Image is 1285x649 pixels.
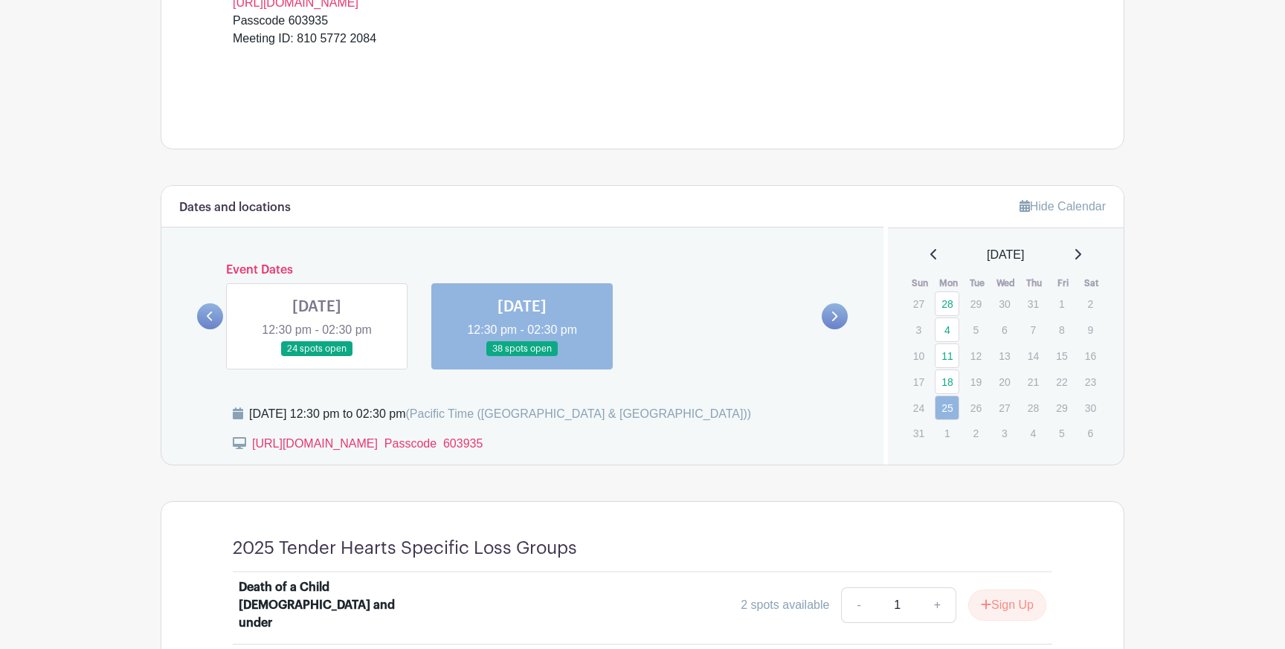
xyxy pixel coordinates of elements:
[1078,292,1103,315] p: 2
[919,587,956,623] a: +
[1021,318,1046,341] p: 7
[992,344,1017,367] p: 13
[223,263,822,277] h6: Event Dates
[906,344,931,367] p: 10
[992,292,1017,315] p: 30
[741,596,829,614] div: 2 spots available
[992,370,1017,393] p: 20
[934,276,963,291] th: Mon
[935,422,959,445] p: 1
[964,370,988,393] p: 19
[179,201,291,215] h6: Dates and locations
[992,396,1017,419] p: 27
[239,578,423,632] div: Death of a Child [DEMOGRAPHIC_DATA] and under
[841,587,875,623] a: -
[1049,344,1074,367] p: 15
[906,396,931,419] p: 24
[935,317,959,342] a: 4
[964,344,988,367] p: 12
[405,407,751,420] span: (Pacific Time ([GEOGRAPHIC_DATA] & [GEOGRAPHIC_DATA]))
[906,422,931,445] p: 31
[1049,370,1074,393] p: 22
[233,537,577,559] h4: 2025 Tender Hearts Specific Loss Groups
[1049,396,1074,419] p: 29
[1049,318,1074,341] p: 8
[935,369,959,394] a: 18
[992,422,1017,445] p: 3
[964,292,988,315] p: 29
[1078,370,1103,393] p: 23
[1078,276,1107,291] th: Sat
[1020,276,1049,291] th: Thu
[991,276,1020,291] th: Wed
[968,590,1046,621] button: Sign Up
[935,395,959,420] a: 25
[964,396,988,419] p: 26
[935,343,959,368] a: 11
[1078,318,1103,341] p: 9
[906,370,931,393] p: 17
[1078,422,1103,445] p: 6
[1078,396,1103,419] p: 30
[992,318,1017,341] p: 6
[987,246,1024,264] span: [DATE]
[1020,200,1106,213] a: Hide Calendar
[906,292,931,315] p: 27
[252,437,483,450] a: [URL][DOMAIN_NAME] Passcode 603935
[1021,396,1046,419] p: 28
[1049,276,1078,291] th: Fri
[964,318,988,341] p: 5
[1021,344,1046,367] p: 14
[1078,344,1103,367] p: 16
[935,291,959,316] a: 28
[963,276,992,291] th: Tue
[906,318,931,341] p: 3
[1021,422,1046,445] p: 4
[964,422,988,445] p: 2
[1049,422,1074,445] p: 5
[233,30,1052,65] div: Meeting ID: 810 5772 2084
[249,405,751,423] div: [DATE] 12:30 pm to 02:30 pm
[1049,292,1074,315] p: 1
[1021,292,1046,315] p: 31
[906,276,935,291] th: Sun
[1021,370,1046,393] p: 21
